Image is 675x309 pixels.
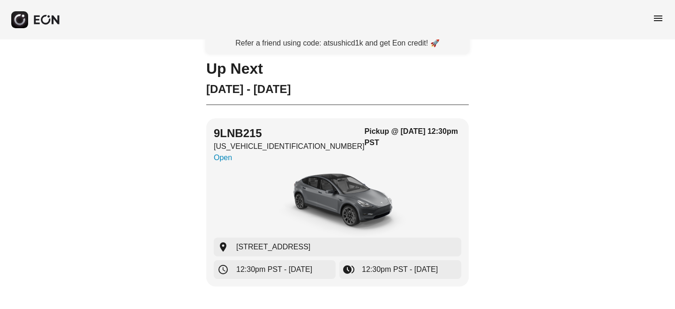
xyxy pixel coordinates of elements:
[217,264,229,275] span: schedule
[343,264,354,275] span: browse_gallery
[214,141,365,152] p: [US_VEHICLE_IDENTIFICATION_NUMBER]
[214,152,365,163] p: Open
[217,241,229,253] span: location_on
[236,241,310,253] span: [STREET_ADDRESS]
[365,126,461,148] h3: Pickup @ [DATE] 12:30pm PST
[362,264,438,275] span: 12:30pm PST - [DATE]
[236,264,312,275] span: 12:30pm PST - [DATE]
[206,33,469,54] a: Refer a friend using code: atsushicd1k and get Eon credit! 🚀
[214,126,365,141] h2: 9LNB215
[267,167,408,238] img: car
[652,13,664,24] span: menu
[206,63,469,74] h1: Up Next
[206,118,469,286] button: 9LNB215[US_VEHICLE_IDENTIFICATION_NUMBER]OpenPickup @ [DATE] 12:30pm PSTcar[STREET_ADDRESS]12:30p...
[206,82,469,97] h2: [DATE] - [DATE]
